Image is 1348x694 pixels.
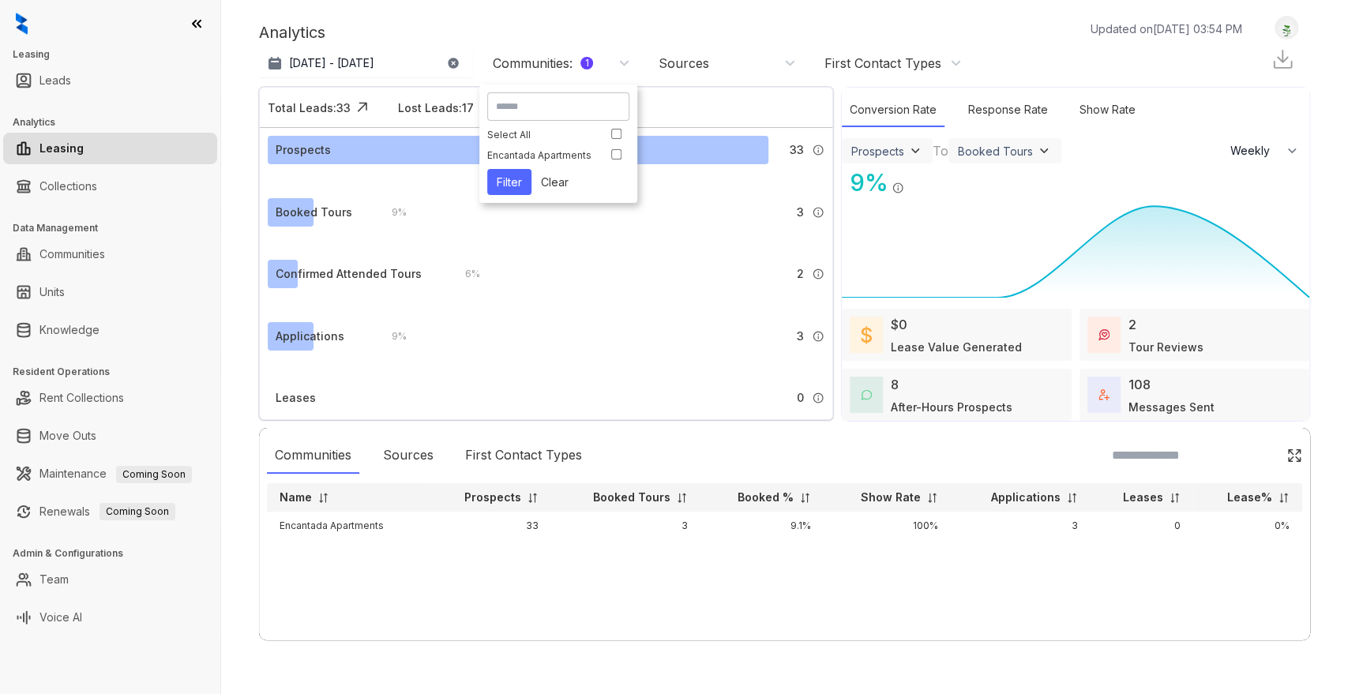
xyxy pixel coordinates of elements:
[790,141,804,159] span: 33
[580,57,593,69] div: 1
[3,602,217,633] li: Voice AI
[13,365,220,379] h3: Resident Operations
[527,492,539,504] img: sorting
[3,65,217,96] li: Leads
[116,466,192,483] span: Coming Soon
[276,328,344,345] div: Applications
[799,492,811,504] img: sorting
[812,206,824,219] img: Info
[1275,20,1297,36] img: UserAvatar
[13,221,220,235] h3: Data Management
[487,149,595,161] div: Encantada Apartments
[659,54,709,72] div: Sources
[861,325,872,344] img: LeaseValue
[276,141,331,159] div: Prospects
[891,375,899,394] div: 8
[457,437,590,474] div: First Contact Types
[276,265,422,283] div: Confirmed Attended Tours
[991,490,1061,505] p: Applications
[1128,399,1215,415] div: Messages Sent
[3,133,217,164] li: Leasing
[824,54,941,72] div: First Contact Types
[797,328,804,345] span: 3
[13,546,220,561] h3: Admin & Configurations
[892,182,904,194] img: Info
[39,314,100,346] a: Knowledge
[907,143,923,159] img: ViewFilterArrow
[861,389,872,401] img: AfterHoursConversations
[487,129,595,141] div: Select All
[39,238,105,270] a: Communities
[39,171,97,202] a: Collections
[487,169,531,195] button: Filter
[317,492,329,504] img: sorting
[531,169,578,195] button: Clear
[3,314,217,346] li: Knowledge
[891,399,1012,415] div: After-Hours Prospects
[1098,329,1110,340] img: TourReviews
[428,512,552,540] td: 33
[267,437,359,474] div: Communities
[824,512,952,540] td: 100%
[958,144,1033,158] div: Booked Tours
[861,490,921,505] p: Show Rate
[1278,492,1290,504] img: sorting
[3,458,217,490] li: Maintenance
[851,144,904,158] div: Prospects
[812,144,824,156] img: Info
[3,496,217,527] li: Renewals
[474,96,498,119] img: Click Icon
[1221,137,1309,165] button: Weekly
[493,54,593,72] div: Communities :
[16,13,28,35] img: logo
[1072,93,1143,127] div: Show Rate
[842,93,944,127] div: Conversion Rate
[551,512,700,540] td: 3
[1091,512,1193,540] td: 0
[1193,512,1302,540] td: 0%
[3,382,217,414] li: Rent Collections
[738,490,794,505] p: Booked %
[39,602,82,633] a: Voice AI
[398,99,474,116] div: Lost Leads: 17
[39,382,124,414] a: Rent Collections
[933,141,948,160] div: To
[1128,339,1203,355] div: Tour Reviews
[39,496,175,527] a: RenewalsComing Soon
[1169,492,1181,504] img: sorting
[267,512,428,540] td: Encantada Apartments
[3,564,217,595] li: Team
[276,204,352,221] div: Booked Tours
[1230,143,1279,159] span: Weekly
[1227,490,1272,505] p: Lease%
[280,490,312,505] p: Name
[39,420,96,452] a: Move Outs
[3,420,217,452] li: Move Outs
[1090,21,1241,37] p: Updated on [DATE] 03:54 PM
[593,490,670,505] p: Booked Tours
[259,49,472,77] button: [DATE] - [DATE]
[797,204,804,221] span: 3
[1271,47,1294,71] img: Download
[375,437,441,474] div: Sources
[891,339,1022,355] div: Lease Value Generated
[1286,448,1302,463] img: Click Icon
[700,512,823,540] td: 9.1%
[1253,448,1267,462] img: SearchIcon
[3,238,217,270] li: Communities
[376,204,407,221] div: 9 %
[351,96,374,119] img: Click Icon
[100,503,175,520] span: Coming Soon
[289,55,374,71] p: [DATE] - [DATE]
[1128,375,1151,394] div: 108
[904,167,928,191] img: Click Icon
[276,389,316,407] div: Leases
[464,490,521,505] p: Prospects
[842,165,888,201] div: 9 %
[1098,389,1110,400] img: TotalFum
[39,133,84,164] a: Leasing
[268,99,351,116] div: Total Leads: 33
[960,93,1056,127] div: Response Rate
[39,276,65,308] a: Units
[797,265,804,283] span: 2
